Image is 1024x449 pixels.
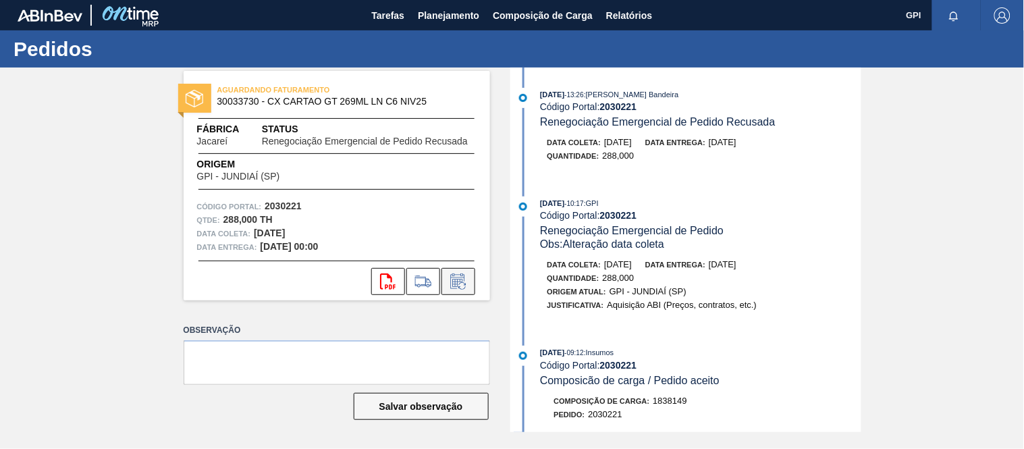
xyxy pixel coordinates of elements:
[186,90,203,107] img: status
[604,259,632,269] span: [DATE]
[540,375,720,386] span: Composicão de carga / Pedido aceito
[547,274,599,282] span: Quantidade :
[265,201,302,211] strong: 2030221
[584,348,614,356] span: : Insumos
[418,7,479,24] span: Planejamento
[547,152,599,160] span: Quantidade :
[565,200,584,207] span: - 10:17
[262,122,477,136] span: Status
[610,286,686,296] span: GPI - JUNDIAÍ (SP)
[406,268,440,295] div: Ir para Composição de Carga
[607,300,757,310] span: Aquisição ABI (Preços, contratos, etc.)
[254,228,285,238] strong: [DATE]
[603,273,635,283] span: 288,000
[184,321,490,340] label: Observação
[932,6,975,25] button: Notificações
[354,393,489,420] button: Salvar observação
[197,136,228,147] span: Jacareí
[223,214,273,225] strong: 288,000 TH
[547,138,601,147] span: Data coleta:
[584,90,679,99] span: : [PERSON_NAME] Bandeira
[519,352,527,360] img: atual
[540,225,724,236] span: Renegociação Emergencial de Pedido
[606,7,652,24] span: Relatórios
[645,261,705,269] span: Data entrega:
[554,397,650,405] span: Composição de Carga :
[600,360,637,371] strong: 2030221
[547,301,604,309] span: Justificativa:
[540,116,776,128] span: Renegociação Emergencial de Pedido Recusada
[197,227,251,240] span: Data coleta:
[600,101,637,112] strong: 2030221
[565,349,584,356] span: - 09:12
[540,101,861,112] div: Código Portal:
[519,203,527,211] img: atual
[14,41,253,57] h1: Pedidos
[540,348,564,356] span: [DATE]
[441,268,475,295] div: Informar alteração no pedido
[261,241,319,252] strong: [DATE] 00:00
[554,411,585,419] span: Pedido :
[709,259,736,269] span: [DATE]
[519,94,527,102] img: atual
[197,200,262,213] span: Código Portal:
[197,240,257,254] span: Data entrega:
[217,97,462,107] span: 30033730 - CX CARTAO GT 269ML LN C6 NIV25
[645,138,705,147] span: Data entrega:
[709,137,736,147] span: [DATE]
[600,210,637,221] strong: 2030221
[493,7,593,24] span: Composição de Carga
[547,288,606,296] span: Origem Atual:
[547,261,601,269] span: Data coleta:
[371,268,405,295] div: Abrir arquivo PDF
[371,7,404,24] span: Tarefas
[653,396,687,406] span: 1838149
[540,199,564,207] span: [DATE]
[584,199,599,207] span: : GPI
[994,7,1010,24] img: Logout
[540,360,861,371] div: Código Portal:
[565,91,584,99] span: - 13:26
[197,157,319,171] span: Origem
[197,122,262,136] span: Fábrica
[217,83,406,97] span: AGUARDANDO FATURAMENTO
[540,238,664,250] span: Obs: Alteração data coleta
[603,151,635,161] span: 288,000
[197,213,220,227] span: Qtde :
[262,136,468,147] span: Renegociação Emergencial de Pedido Recusada
[588,409,622,419] span: 2030221
[18,9,82,22] img: TNhmsLtSVTkK8tSr43FrP2fwEKptu5GPRR3wAAAABJRU5ErkJggg==
[197,171,280,182] span: GPI - JUNDIAÍ (SP)
[540,210,861,221] div: Código Portal:
[604,137,632,147] span: [DATE]
[540,90,564,99] span: [DATE]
